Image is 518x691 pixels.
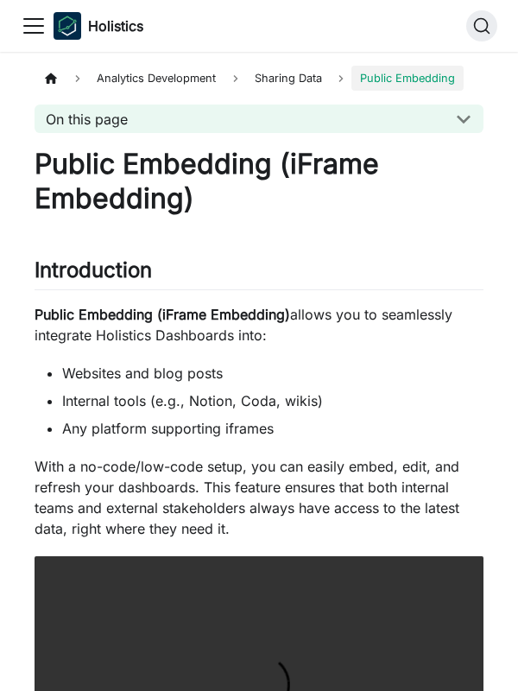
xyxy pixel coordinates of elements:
img: Holistics [54,12,81,40]
strong: Public Embedding (iFrame Embedding) [35,306,290,323]
b: Holistics [88,16,143,36]
span: Sharing Data [246,66,331,91]
li: Any platform supporting iframes [62,418,483,439]
li: Websites and blog posts [62,363,483,384]
li: Internal tools (e.g., Notion, Coda, wikis) [62,390,483,411]
p: allows you to seamlessly integrate Holistics Dashboards into: [35,304,483,345]
a: Home page [35,66,67,91]
button: Search (Ctrl+K) [466,10,497,41]
button: Toggle navigation bar [21,13,47,39]
button: On this page [35,105,483,133]
p: With a no-code/low-code setup, you can easily embed, edit, and refresh your dashboards. This feat... [35,456,483,539]
span: Public Embedding [351,66,464,91]
a: HolisticsHolistics [54,12,143,40]
span: Analytics Development [88,66,224,91]
h1: Public Embedding (iFrame Embedding) [35,147,483,216]
h2: Introduction [35,257,483,290]
nav: Breadcrumbs [35,66,483,91]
